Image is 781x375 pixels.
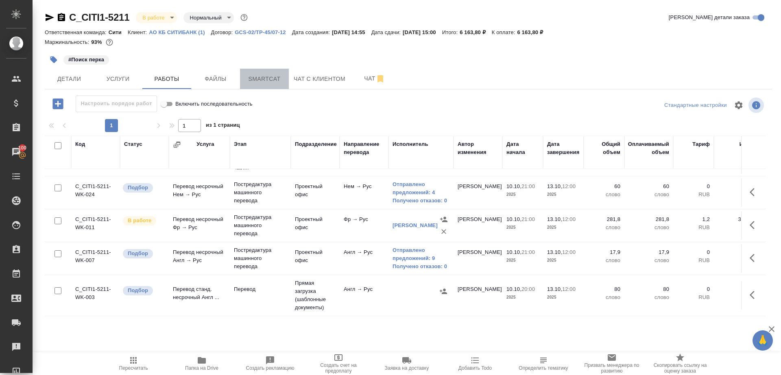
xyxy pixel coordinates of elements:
span: Добавить Todo [458,365,492,371]
p: 10.10, [506,216,521,222]
a: Получено отказов: 0 [393,262,449,271]
div: Дата начала [506,140,539,156]
p: Ответственная команда: [45,29,109,35]
button: Скопировать ссылку для ЯМессенджера [45,13,55,22]
button: Заявка на доставку [373,352,441,375]
p: RUB [718,293,755,301]
p: слово [588,191,620,199]
button: Папка на Drive [168,352,236,375]
p: 281,8 [628,215,669,223]
div: Этап [234,140,247,148]
p: 21:00 [521,216,535,222]
div: Направление перевода [344,140,384,156]
span: Пересчитать [119,365,148,371]
p: Постредактура машинного перевода [234,180,287,205]
p: слово [628,256,669,264]
p: Дата создания: [292,29,332,35]
p: [DATE] 15:00 [403,29,442,35]
p: 2025 [506,256,539,264]
a: GCS-02/TP-45/07-12 [235,28,292,35]
div: Тариф [692,140,710,148]
p: 0 [718,182,755,191]
span: Включить последовательность [175,100,253,108]
span: Чат с клиентом [294,74,345,84]
a: АО КБ СИТИБАНК (1) [149,28,211,35]
p: 2025 [506,223,539,232]
td: [PERSON_NAME] [454,281,502,310]
td: Фр → Рус [340,211,388,240]
td: Прямая загрузка (шаблонные документы) [291,316,340,357]
p: 1,2 [677,215,710,223]
p: Дата сдачи: [371,29,403,35]
td: Перевод несрочный Фр → Рус [169,211,230,240]
td: C_CITI1-5211-WK-011 [71,211,120,240]
a: [PERSON_NAME] [393,222,438,228]
span: из 1 страниц [206,120,240,132]
td: C_CITI1-5211-WK-007 [71,244,120,273]
div: Подразделение [295,140,337,148]
td: Проектный офис [291,178,340,207]
div: Итого [740,140,755,148]
p: 13.10, [547,216,562,222]
span: [PERSON_NAME] детали заказа [669,13,750,22]
td: C_CITI1-5211-WK-024 [71,178,120,207]
p: 2025 [506,191,539,199]
p: 338,16 [718,215,755,223]
p: 6 163,80 ₽ [517,29,550,35]
button: Назначить [437,285,449,297]
p: RUB [677,256,710,264]
button: Добавить работу [47,95,69,112]
a: Отправлено предложений: 4 [393,180,449,197]
span: Услуги [98,74,137,84]
button: Удалить [438,225,450,238]
p: 10.10, [506,286,521,292]
td: Перевод станд. несрочный Англ ... [169,281,230,310]
p: слово [588,293,620,301]
p: GCS-02/TP-45/07-12 [235,29,292,35]
td: Прямая загрузка (шаблонные документы) [291,275,340,316]
p: Постредактура машинного перевода [234,246,287,271]
p: 0 [677,248,710,256]
button: Пересчитать [99,352,168,375]
span: Чат [355,74,394,84]
p: Подбор [128,184,148,192]
button: Назначить [438,213,450,225]
button: Добавить Todo [441,352,509,375]
p: Итого: [442,29,460,35]
span: Smartcat [245,74,284,84]
p: RUB [718,256,755,264]
span: Файлы [196,74,235,84]
span: Детали [50,74,89,84]
button: Доп статусы указывают на важность/срочность заказа [239,12,249,23]
p: 21:00 [521,249,535,255]
span: Настроить таблицу [729,95,748,115]
p: #Поиск перка [68,56,104,64]
p: В работе [128,217,151,225]
button: Сгруппировать [173,141,181,149]
p: 12:00 [562,249,576,255]
p: слово [628,223,669,232]
p: RUB [677,191,710,199]
p: слово [628,293,669,301]
button: Скопировать ссылку [57,13,66,22]
p: Маржинальность: [45,39,91,45]
div: Услуга [196,140,214,148]
p: 2025 [547,223,580,232]
span: Создать рекламацию [246,365,295,371]
p: RUB [677,293,710,301]
button: Нормальный [188,14,224,21]
p: 0 [718,285,755,293]
span: Посмотреть информацию [748,98,766,113]
span: Заявка на доставку [385,365,429,371]
p: 13.10, [547,286,562,292]
div: Можно подбирать исполнителей [122,285,165,296]
p: RUB [677,223,710,232]
a: Получено отказов: 0 [393,197,449,205]
td: Перевод несрочный Англ → Рус [169,244,230,273]
p: 60 [588,182,620,191]
span: Папка на Drive [185,365,218,371]
button: 338.16 RUB; [104,37,115,48]
p: 80 [588,285,620,293]
td: C_CITI1-5211-WK-003 [71,281,120,310]
p: 13.10, [547,183,562,189]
